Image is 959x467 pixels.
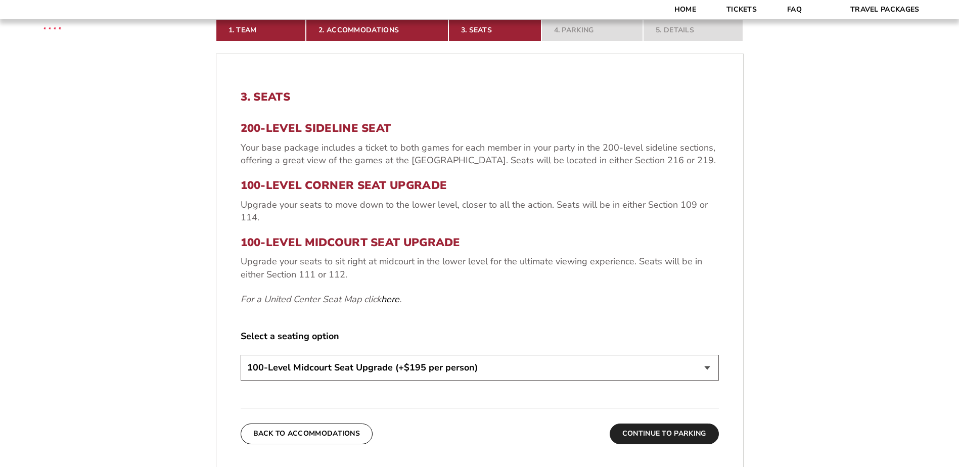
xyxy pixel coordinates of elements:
h3: 100-Level Corner Seat Upgrade [241,179,719,192]
img: CBS Sports Thanksgiving Classic [30,5,74,49]
h3: 100-Level Midcourt Seat Upgrade [241,236,719,249]
a: 1. Team [216,19,306,41]
h3: 200-Level Sideline Seat [241,122,719,135]
button: Back To Accommodations [241,424,373,444]
a: here [381,293,399,306]
p: Upgrade your seats to move down to the lower level, closer to all the action. Seats will be in ei... [241,199,719,224]
a: 2. Accommodations [306,19,448,41]
em: For a United Center Seat Map click . [241,293,401,305]
label: Select a seating option [241,330,719,343]
p: Your base package includes a ticket to both games for each member in your party in the 200-level ... [241,142,719,167]
h2: 3. Seats [241,90,719,104]
p: Upgrade your seats to sit right at midcourt in the lower level for the ultimate viewing experienc... [241,255,719,281]
button: Continue To Parking [610,424,719,444]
